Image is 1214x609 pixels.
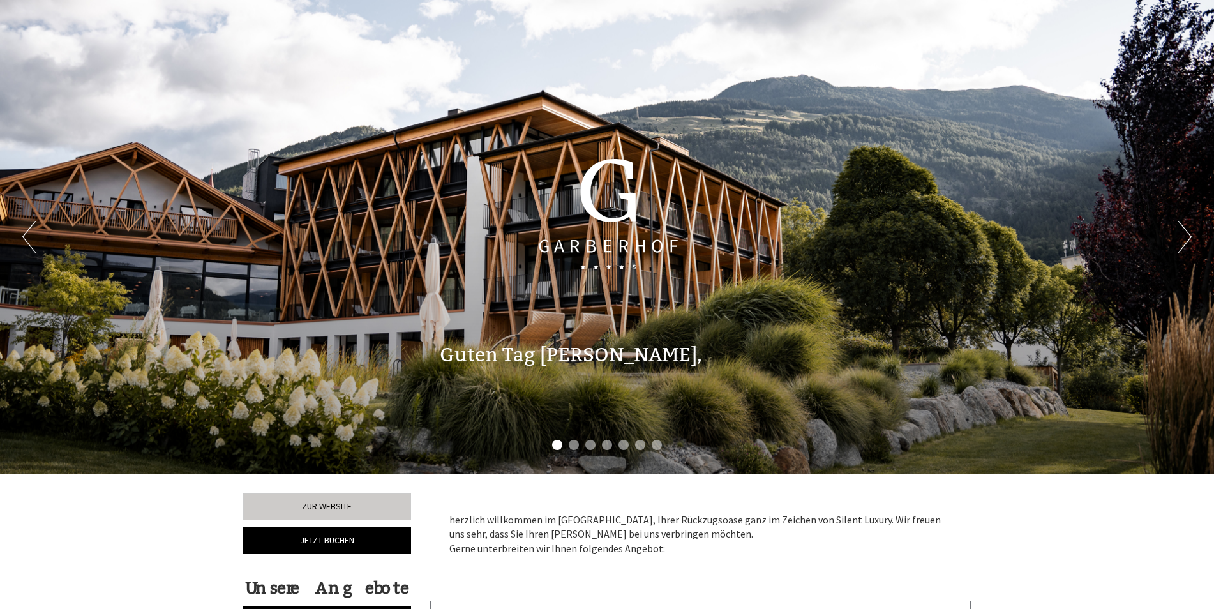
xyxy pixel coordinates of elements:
[243,576,411,600] div: Unsere Angebote
[449,513,952,557] p: herzlich willkommen im [GEOGRAPHIC_DATA], Ihrer Rückzugsoase ganz im Zeichen von Silent Luxury. W...
[1178,221,1192,253] button: Next
[243,493,411,520] a: Zur Website
[22,221,36,253] button: Previous
[243,527,411,554] a: Jetzt buchen
[440,345,702,366] h1: Guten Tag [PERSON_NAME],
